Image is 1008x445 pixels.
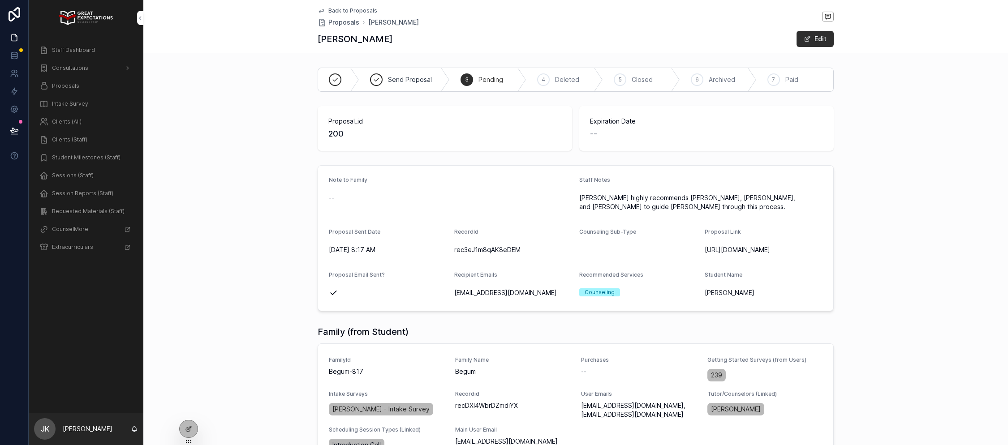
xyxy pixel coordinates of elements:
[454,271,497,278] span: Recipient Emails
[632,75,653,84] span: Closed
[555,75,579,84] span: Deleted
[52,244,93,251] span: Extracurriculars
[711,371,722,380] span: 239
[41,424,49,434] span: JK
[52,64,88,72] span: Consultations
[329,271,385,278] span: Proposal Email Sent?
[454,228,478,235] span: RecordId
[34,96,138,112] a: Intake Survey
[579,176,610,183] span: Staff Notes
[329,228,380,235] span: Proposal Sent Date
[797,31,834,47] button: Edit
[711,405,761,414] span: [PERSON_NAME]
[34,114,138,130] a: Clients (All)
[455,426,571,433] span: Main User Email
[707,356,823,364] span: Getting Started Surveys (from Users)
[52,172,94,179] span: Sessions (Staff)
[581,390,697,398] span: User Emails
[329,367,444,376] span: Begum-817
[52,47,95,54] span: Staff Dashboard
[34,167,138,184] a: Sessions (Staff)
[705,228,741,235] span: Proposal Link
[329,245,447,254] span: [DATE] 8:17 AM
[52,136,87,143] span: Clients (Staff)
[707,390,823,398] span: Tutor/Counselors (Linked)
[465,76,469,83] span: 3
[478,75,503,84] span: Pending
[52,82,79,90] span: Proposals
[329,403,433,415] a: [PERSON_NAME] - Intake Survey
[705,271,742,278] span: Student Name
[590,128,597,140] span: --
[590,117,823,126] span: Expiration Date
[455,401,571,410] span: recDXl4WbrDZmdiYX
[368,18,419,27] a: [PERSON_NAME]
[581,356,697,364] span: Purchases
[318,7,377,14] a: Back to Proposals
[52,208,125,215] span: Requested Materials (Staff)
[579,228,636,235] span: Counseling Sub-Type
[329,193,334,202] span: --
[329,390,444,398] span: Intake Surveys
[705,288,823,297] span: [PERSON_NAME]
[619,76,622,83] span: 5
[52,100,88,107] span: Intake Survey
[34,239,138,255] a: Extracurriculars
[455,367,571,376] span: Begum
[328,128,561,140] span: 200
[34,60,138,76] a: Consultations
[34,203,138,219] a: Requested Materials (Staff)
[707,403,764,415] a: [PERSON_NAME]
[34,42,138,58] a: Staff Dashboard
[318,33,392,45] h1: [PERSON_NAME]
[328,117,561,126] span: Proposal_id
[329,426,444,433] span: Scheduling Session Types (Linked)
[34,185,138,201] a: Session Reports (Staff)
[707,369,726,381] a: 239
[705,245,823,254] span: [URL][DOMAIN_NAME]
[52,154,121,161] span: Student Milestones (Staff)
[332,405,430,414] span: [PERSON_NAME] - Intake Survey
[581,367,586,376] span: --
[329,356,444,364] span: FamilyId
[581,401,697,419] span: [EMAIL_ADDRESS][DOMAIN_NAME], [EMAIL_ADDRESS][DOMAIN_NAME]
[328,7,377,14] span: Back to Proposals
[785,75,798,84] span: Paid
[454,245,573,254] span: rec3eJ1m8qAK8eDEM
[52,118,82,125] span: Clients (All)
[34,150,138,166] a: Student Milestones (Staff)
[328,18,359,27] span: Proposals
[454,288,573,297] span: [EMAIL_ADDRESS][DOMAIN_NAME]
[34,132,138,148] a: Clients (Staff)
[52,226,88,233] span: CounselMore
[52,190,113,197] span: Session Reports (Staff)
[34,78,138,94] a: Proposals
[59,11,112,25] img: App logo
[29,36,143,267] div: scrollable content
[329,176,367,183] span: Note to Family
[695,76,699,83] span: 6
[772,76,775,83] span: 7
[455,390,571,398] span: Recordid
[455,356,571,364] span: Family Name
[709,75,735,84] span: Archived
[542,76,545,83] span: 4
[585,288,615,296] div: Counseling
[318,325,409,338] h1: Family (from Student)
[63,424,112,433] p: [PERSON_NAME]
[34,221,138,237] a: CounselMore
[579,271,643,278] span: Recommended Services
[388,75,432,84] span: Send Proposal
[318,18,359,27] a: Proposals
[579,193,823,211] span: [PERSON_NAME] highly recommends [PERSON_NAME], [PERSON_NAME], and [PERSON_NAME] to guide [PERSON_...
